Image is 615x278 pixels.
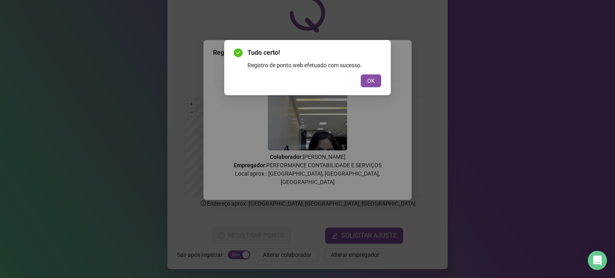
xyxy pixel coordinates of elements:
div: Open Intercom Messenger [588,251,607,270]
span: Tudo certo! [247,48,381,58]
button: OK [361,74,381,87]
div: Registro de ponto web efetuado com sucesso. [247,61,381,70]
span: check-circle [234,48,243,57]
span: OK [367,76,375,85]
